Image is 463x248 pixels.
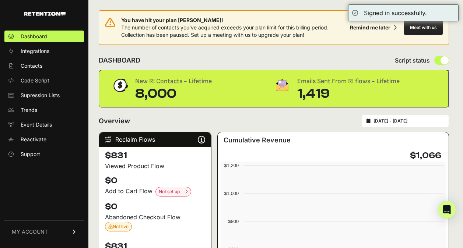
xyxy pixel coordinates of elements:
div: Abandoned Checkout Flow [105,213,205,231]
h4: $0 [105,201,205,213]
span: Contacts [21,62,42,70]
h2: DASHBOARD [99,55,140,65]
a: Code Script [4,75,84,86]
div: New R! Contacts - Lifetime [135,76,212,86]
a: Dashboard [4,31,84,42]
text: $1,000 [224,191,239,196]
text: $1,200 [224,163,239,168]
span: Reactivate [21,136,46,143]
div: 1,419 [297,86,400,101]
text: $800 [228,219,239,224]
a: Event Details [4,119,84,131]
div: Signed in successfully. [364,8,427,17]
span: Trends [21,106,37,114]
a: Support [4,148,84,160]
img: dollar-coin-05c43ed7efb7bc0c12610022525b4bbbb207c7efeef5aecc26f025e68dcafac9.png [111,76,129,95]
span: Support [21,150,40,158]
div: Viewed Product Flow [105,162,205,170]
h4: $0 [105,175,205,187]
a: Integrations [4,45,84,57]
h3: Cumulative Revenue [224,135,291,145]
h4: $1,066 [410,150,441,162]
button: Meet with us [404,20,443,35]
span: You have hit your plan [PERSON_NAME]! [121,17,347,24]
span: Event Details [21,121,52,128]
span: Code Script [21,77,49,84]
a: Trends [4,104,84,116]
span: Not live [108,224,129,229]
div: Open Intercom Messenger [438,201,456,219]
button: Remind me later [347,21,400,34]
div: Emails Sent From R! flows - Lifetime [297,76,400,86]
span: Dashboard [21,33,47,40]
a: Reactivate [4,134,84,145]
h2: Overview [99,116,130,126]
div: Reclaim Flows [99,132,211,147]
a: MY ACCOUNT [4,220,84,243]
div: Add to Cart Flow [105,187,205,196]
div: 8,000 [135,86,212,101]
img: fa-envelope-19ae18322b30453b285274b1b8af3d052b27d846a4fbe8435d1a52b978f639a2.png [273,76,291,94]
span: MY ACCOUNT [12,228,48,235]
img: Retention.com [24,12,66,16]
div: Remind me later [350,24,390,31]
a: Contacts [4,60,84,72]
span: Script status [395,56,430,65]
h4: $831 [105,150,205,162]
a: Supression Lists [4,89,84,101]
span: The number of contacts you've acquired exceeds your plan limit for this billing period. Collectio... [121,24,329,38]
span: Integrations [21,47,49,55]
span: Supression Lists [21,92,60,99]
